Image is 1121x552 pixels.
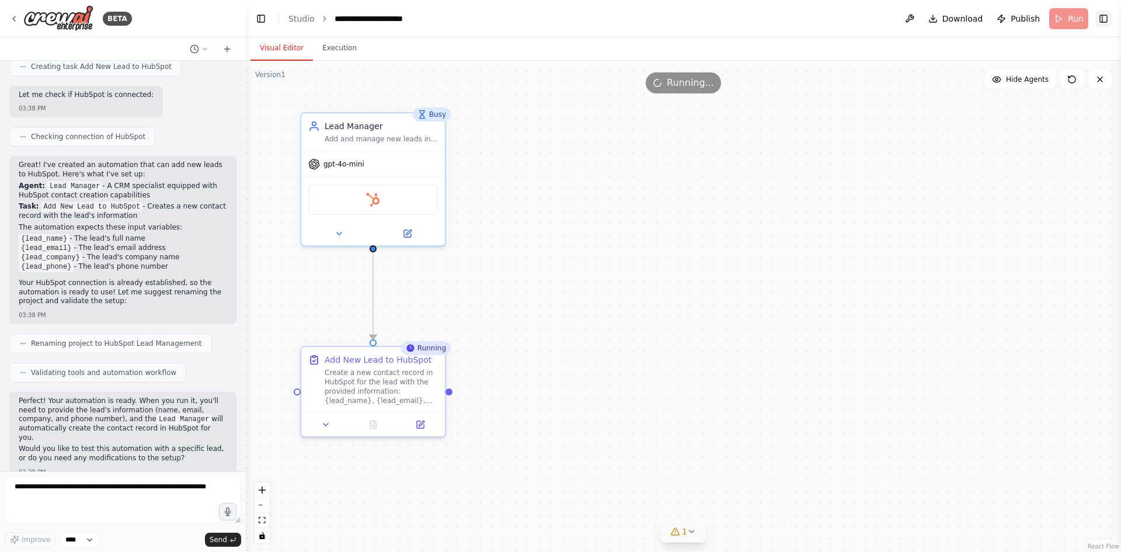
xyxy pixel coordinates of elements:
[19,252,82,263] code: {lead_company}
[205,533,241,547] button: Send
[1006,75,1049,84] span: Hide Agents
[288,14,315,23] a: Studio
[47,181,102,192] code: Lead Manager
[41,202,143,212] code: Add New Lead to HubSpot
[19,468,227,477] div: 03:38 PM
[185,42,213,56] button: Switch to previous chat
[255,498,270,513] button: zoom out
[1011,13,1040,25] span: Publish
[19,161,227,179] p: Great! I've created an automation that can add new leads to HubSpot. Here's what I've set up:
[313,36,366,61] button: Execution
[323,159,364,169] span: gpt-4o-mini
[325,354,431,366] div: Add New Lead to HubSpot
[374,227,440,241] button: Open in side panel
[253,11,269,27] button: Hide left sidebar
[19,202,39,210] strong: Task:
[19,262,227,272] li: - The lead's phone number
[31,339,202,348] span: Renaming project to HubSpot Lead Management
[19,234,227,244] li: - The lead's full name
[401,341,451,355] div: Running
[22,535,50,544] span: Improve
[103,12,132,26] div: BETA
[31,368,176,377] span: Validating tools and automation workflow
[682,526,687,537] span: 1
[325,368,438,405] div: Create a new contact record in HubSpot for the lead with the provided information: {lead_name}, {...
[413,107,451,121] div: Busy
[325,134,438,144] div: Add and manage new leads in HubSpot by creating contact records with accurate lead information in...
[5,532,55,547] button: Improve
[400,418,440,432] button: Open in side panel
[19,279,227,306] p: Your HubSpot connection is already established, so the automation is ready to use! Let me suggest...
[19,182,227,200] p: - A CRM specialist equipped with HubSpot contact creation capabilities
[255,482,270,543] div: React Flow controls
[250,36,313,61] button: Visual Editor
[366,193,380,207] img: HubSpot
[31,62,172,71] span: Creating task Add New Lead to HubSpot
[661,521,706,543] button: 1
[19,91,154,100] p: Let me check if HubSpot is connected:
[942,13,983,25] span: Download
[19,234,69,244] code: {lead_name}
[924,8,988,29] button: Download
[19,445,227,463] p: Would you like to test this automation with a specific lead, or do you need any modifications to ...
[325,120,438,132] div: Lead Manager
[19,262,74,272] code: {lead_phone}
[210,535,227,544] span: Send
[19,182,45,190] strong: Agent:
[985,70,1056,89] button: Hide Agents
[218,42,236,56] button: Start a new chat
[349,418,398,432] button: No output available
[31,132,145,141] span: Checking connection of HubSpot
[19,397,227,442] p: Perfect! Your automation is ready. When you run it, you'll need to provide the lead's information...
[23,5,93,32] img: Logo
[219,503,236,520] button: Click to speak your automation idea
[1088,543,1119,550] a: React Flow attribution
[19,253,227,262] li: - The lead's company name
[255,513,270,528] button: fit view
[667,76,714,90] span: Running...
[19,244,227,253] li: - The lead's email address
[255,528,270,543] button: toggle interactivity
[992,8,1045,29] button: Publish
[255,70,286,79] div: Version 1
[300,112,446,247] div: BusyLead ManagerAdd and manage new leads in HubSpot by creating contact records with accurate lea...
[19,223,227,232] p: The automation expects these input variables:
[1095,11,1112,27] button: Show right sidebar
[19,104,154,113] div: 03:38 PM
[367,252,379,339] g: Edge from 39b8efc6-d760-4e39-abd9-93d3c27efeb0 to 880239ef-11e8-488f-a72a-c7e8b9a6f3b2
[19,243,74,254] code: {lead_email}
[156,414,211,425] code: Lead Manager
[255,482,270,498] button: zoom in
[19,311,227,320] div: 03:38 PM
[300,346,446,438] div: RunningAdd New Lead to HubSpotCreate a new contact record in HubSpot for the lead with the provid...
[288,13,438,25] nav: breadcrumb
[19,202,227,221] p: - Creates a new contact record with the lead's information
